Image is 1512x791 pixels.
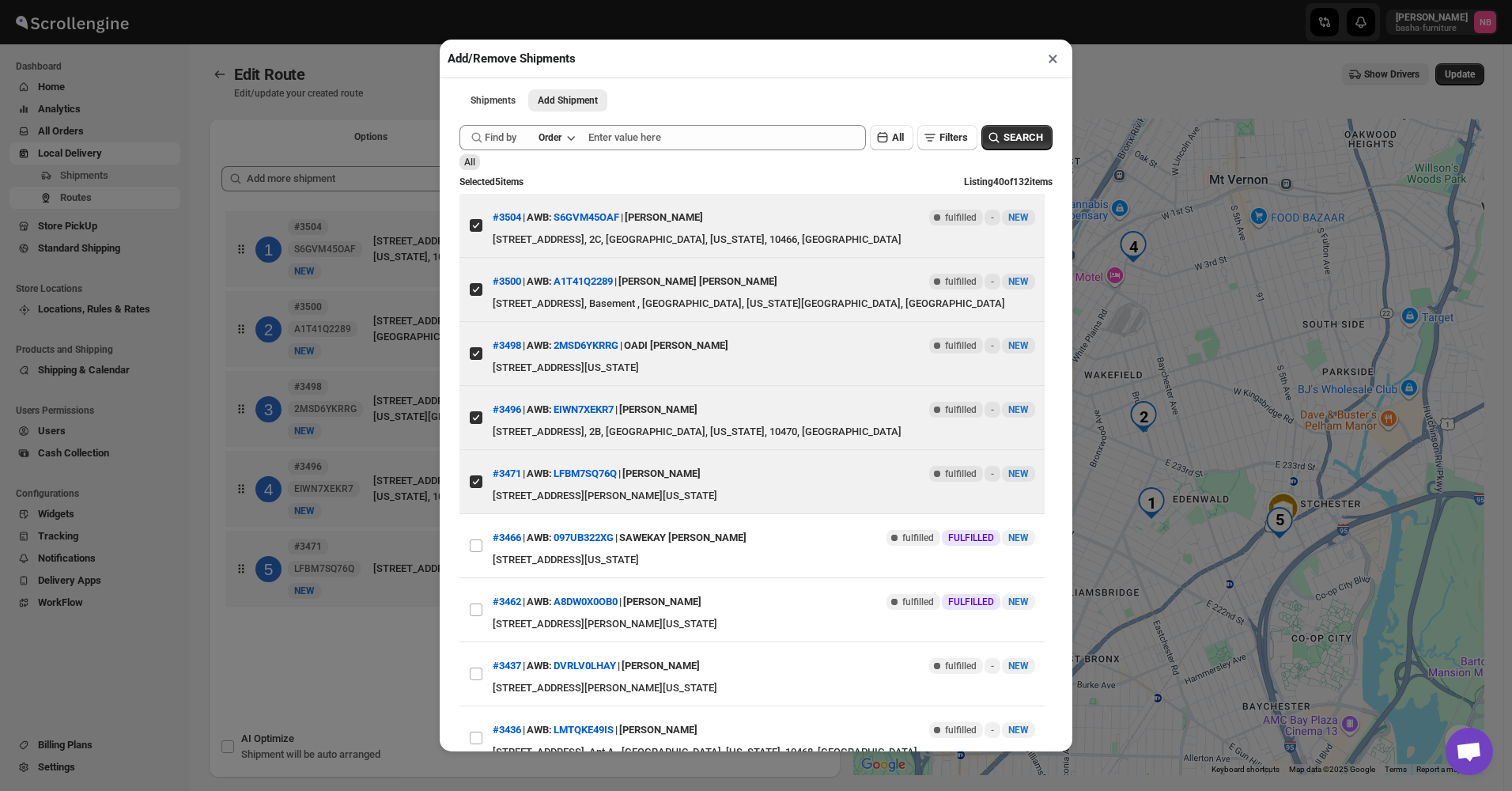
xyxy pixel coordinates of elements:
[527,402,552,418] span: AWB:
[991,467,994,480] span: -
[624,331,728,360] div: OADI [PERSON_NAME]
[1008,468,1029,479] span: NEW
[945,211,977,224] span: fulfilled
[1446,728,1493,775] a: Open chat
[493,360,1035,376] div: [STREET_ADDRESS][US_STATE]
[539,131,561,144] div: Order
[1008,404,1029,415] span: NEW
[902,596,934,608] span: fulfilled
[493,203,703,232] div: | |
[1008,725,1029,736] span: NEW
[622,460,701,488] div: [PERSON_NAME]
[1008,596,1029,607] span: NEW
[209,153,841,672] div: Selected Shipments
[493,596,521,607] button: #3462
[527,466,552,482] span: AWB:
[991,275,994,288] span: -
[554,211,619,223] button: S6GVM45OAF
[945,339,977,352] span: fulfilled
[1008,340,1029,351] span: NEW
[991,339,994,352] span: -
[527,722,552,738] span: AWB:
[554,724,614,736] button: LMTQKE49IS
[554,660,616,672] button: DVRLV0LHAY
[554,275,613,287] button: A1T41Q2289
[493,211,521,223] button: #3504
[527,658,552,674] span: AWB:
[493,724,521,736] button: #3436
[554,532,614,543] button: 097UB322XG
[991,211,994,224] span: -
[870,125,913,150] button: All
[991,403,994,416] span: -
[945,467,977,480] span: fulfilled
[493,232,1035,248] div: [STREET_ADDRESS], 2C, [GEOGRAPHIC_DATA], [US_STATE], 10466, [GEOGRAPHIC_DATA]
[493,616,1035,632] div: [STREET_ADDRESS][PERSON_NAME][US_STATE]
[493,460,701,488] div: | |
[493,267,777,296] div: | |
[459,176,524,187] span: Selected 5 items
[1004,130,1043,146] span: SEARCH
[902,532,934,544] span: fulfilled
[527,338,552,354] span: AWB:
[485,130,516,146] span: Find by
[554,339,618,351] button: 2MSD6YKRRG
[1008,532,1029,543] span: NEW
[588,125,866,150] input: Enter value here
[619,395,697,424] div: [PERSON_NAME]
[493,339,521,351] button: #3498
[1041,47,1064,70] button: ×
[493,660,521,672] button: #3437
[554,403,614,415] button: EIWN7XEKR7
[619,524,747,552] div: SAWEKAY [PERSON_NAME]
[464,157,475,168] span: All
[939,131,968,143] span: Filters
[945,275,977,288] span: fulfilled
[493,488,1035,504] div: [STREET_ADDRESS][PERSON_NAME][US_STATE]
[622,652,700,680] div: [PERSON_NAME]
[991,724,994,736] span: -
[493,424,1035,440] div: [STREET_ADDRESS], 2B, [GEOGRAPHIC_DATA], [US_STATE], 10470, [GEOGRAPHIC_DATA]
[493,403,521,415] button: #3496
[948,532,994,544] span: FULFILLED
[619,716,697,744] div: [PERSON_NAME]
[538,94,598,107] span: Add Shipment
[493,275,521,287] button: #3500
[529,127,584,149] button: Order
[493,680,1035,696] div: [STREET_ADDRESS][PERSON_NAME][US_STATE]
[625,203,703,232] div: [PERSON_NAME]
[493,524,747,552] div: | |
[945,660,977,672] span: fulfilled
[493,532,521,543] button: #3466
[493,467,521,479] button: #3471
[493,296,1035,312] div: [STREET_ADDRESS], Basement , [GEOGRAPHIC_DATA], [US_STATE][GEOGRAPHIC_DATA], [GEOGRAPHIC_DATA]
[991,660,994,672] span: -
[1008,276,1029,287] span: NEW
[527,530,552,546] span: AWB:
[618,267,777,296] div: [PERSON_NAME] [PERSON_NAME]
[493,716,697,744] div: | |
[1008,212,1029,223] span: NEW
[493,588,701,616] div: | |
[917,125,977,150] button: Filters
[964,176,1053,187] span: Listing 40 of 132 items
[527,594,552,610] span: AWB:
[493,744,1035,760] div: [STREET_ADDRESS], Apt A , [GEOGRAPHIC_DATA], [US_STATE], 10468, [GEOGRAPHIC_DATA]
[554,467,617,479] button: LFBM7SQ76Q
[948,596,994,608] span: FULFILLED
[493,331,728,360] div: | |
[493,552,1035,568] div: [STREET_ADDRESS][US_STATE]
[554,596,618,607] button: A8DW0X0OB0
[493,652,700,680] div: | |
[471,94,516,107] span: Shipments
[981,125,1053,150] button: SEARCH
[892,131,904,143] span: All
[448,51,576,66] h2: Add/Remove Shipments
[527,210,552,225] span: AWB:
[493,395,697,424] div: | |
[527,274,552,290] span: AWB:
[945,724,977,736] span: fulfilled
[945,403,977,416] span: fulfilled
[623,588,701,616] div: [PERSON_NAME]
[1008,660,1029,672] span: NEW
